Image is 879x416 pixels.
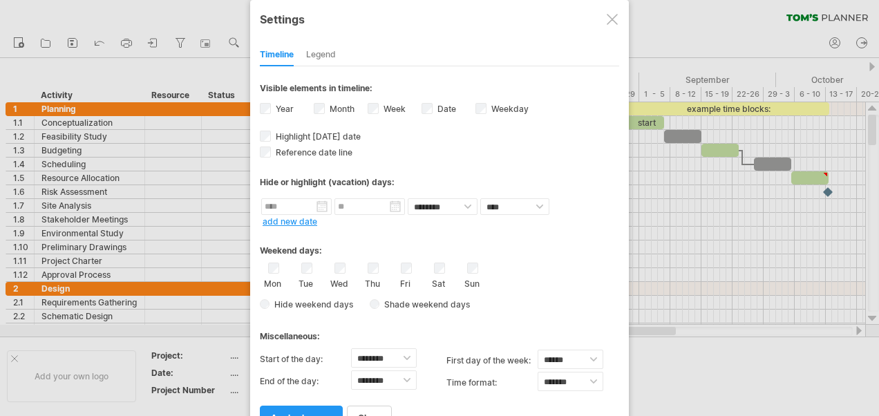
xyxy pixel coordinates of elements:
[270,299,353,310] span: Hide weekend days
[273,104,294,114] label: Year
[260,44,294,66] div: Timeline
[263,216,317,227] a: add new date
[435,104,456,114] label: Date
[446,350,538,372] label: first day of the week:
[260,232,619,259] div: Weekend days:
[327,104,355,114] label: Month
[330,276,348,289] label: Wed
[489,104,529,114] label: Weekday
[297,276,314,289] label: Tue
[463,276,480,289] label: Sun
[260,318,619,345] div: Miscellaneous:
[264,276,281,289] label: Mon
[260,370,351,393] label: End of the day:
[446,372,538,394] label: Time format:
[260,348,351,370] label: Start of the day:
[381,104,406,114] label: Week
[363,276,381,289] label: Thu
[260,177,619,187] div: Hide or highlight (vacation) days:
[379,299,470,310] span: Shade weekend days
[273,147,352,158] span: Reference date line
[260,83,619,97] div: Visible elements in timeline:
[260,6,619,31] div: Settings
[430,276,447,289] label: Sat
[397,276,414,289] label: Fri
[273,131,361,142] span: Highlight [DATE] date
[306,44,336,66] div: Legend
